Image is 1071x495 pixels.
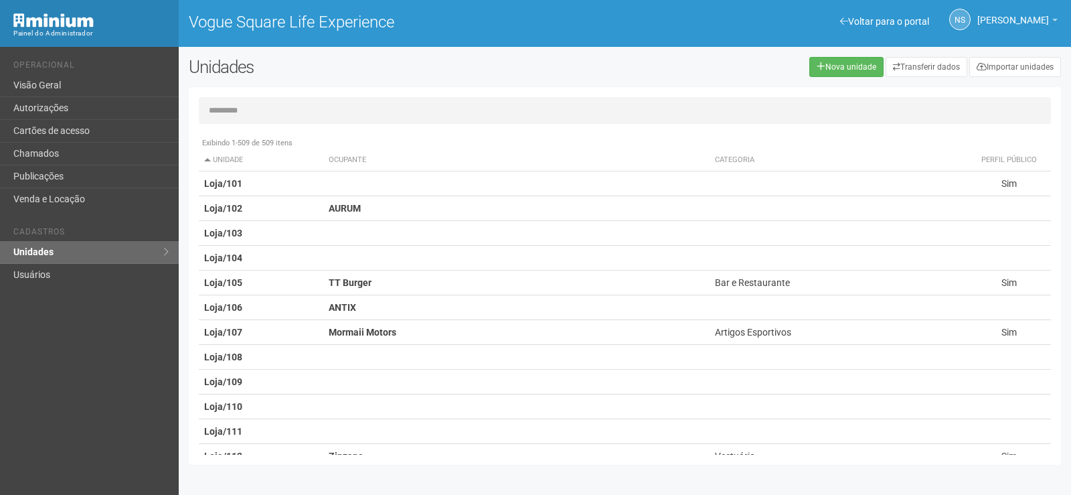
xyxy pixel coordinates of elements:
[710,149,967,171] th: Categoria: activate to sort column ascending
[1001,451,1017,462] span: Sim
[1001,327,1017,338] span: Sim
[329,302,356,313] strong: ANTIX
[1001,277,1017,288] span: Sim
[199,137,1051,149] div: Exibindo 1-509 de 509 itens
[13,227,169,241] li: Cadastros
[204,253,242,263] strong: Loja/104
[809,57,884,77] a: Nova unidade
[329,277,372,288] strong: TT Burger
[13,27,169,40] div: Painel do Administrador
[204,376,242,387] strong: Loja/109
[977,2,1049,25] span: Nicolle Silva
[189,13,615,31] h1: Vogue Square Life Experience
[204,352,242,362] strong: Loja/108
[977,17,1058,27] a: [PERSON_NAME]
[323,149,710,171] th: Ocupante: activate to sort column ascending
[710,271,967,295] td: Bar e Restaurante
[204,203,242,214] strong: Loja/102
[13,13,94,27] img: Minium
[189,57,541,77] h2: Unidades
[969,57,1061,77] a: Importar unidades
[204,228,242,238] strong: Loja/103
[710,320,967,345] td: Artigos Esportivos
[204,277,242,288] strong: Loja/105
[13,60,169,74] li: Operacional
[886,57,967,77] a: Transferir dados
[204,426,242,437] strong: Loja/111
[967,149,1051,171] th: Perfil público: activate to sort column ascending
[329,451,363,462] strong: Zinzane
[204,451,242,462] strong: Loja/112
[204,302,242,313] strong: Loja/106
[710,444,967,469] td: Vestuário
[204,178,242,189] strong: Loja/101
[199,149,323,171] th: Unidade: activate to sort column descending
[204,401,242,412] strong: Loja/110
[949,9,971,30] a: NS
[329,327,396,338] strong: Mormaii Motors
[840,16,929,27] a: Voltar para o portal
[1001,178,1017,189] span: Sim
[204,327,242,338] strong: Loja/107
[329,203,361,214] strong: AURUM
